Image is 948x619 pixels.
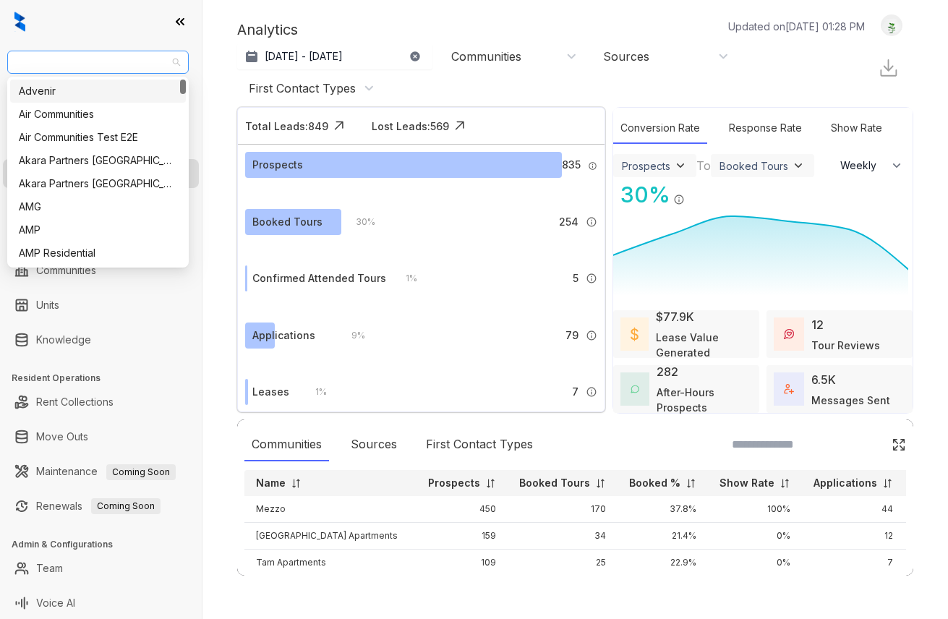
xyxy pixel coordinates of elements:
td: 25 [508,550,618,576]
img: sorting [291,478,302,489]
p: Name [256,476,286,490]
div: Conversion Rate [613,113,707,144]
p: Booked Tours [519,476,590,490]
div: 9 % [337,328,365,343]
div: Booked Tours [252,214,323,230]
p: Analytics [237,19,298,40]
div: Communities [451,48,521,64]
div: $77.9K [656,308,694,325]
div: AMP Residential [19,245,177,261]
div: Lease Value Generated [656,330,752,360]
img: Click Icon [449,115,471,137]
a: Voice AI [36,589,75,618]
div: Air Communities Test E2E [19,129,177,145]
div: Akara Partners Nashville [10,149,186,172]
td: [GEOGRAPHIC_DATA] Apartments [244,523,417,550]
div: 12 [811,316,824,333]
a: Communities [36,256,96,285]
div: Messages Sent [811,393,890,408]
div: Akara Partners [GEOGRAPHIC_DATA] [19,176,177,192]
div: AMP [10,218,186,242]
a: Units [36,291,59,320]
li: Units [3,291,199,320]
a: Move Outs [36,422,88,451]
img: TotalFum [784,384,794,394]
img: sorting [595,478,606,489]
div: 30 % [341,214,375,230]
img: Info [588,161,597,171]
button: Weekly [832,153,913,179]
img: Info [586,330,597,341]
td: 22.9% [618,550,708,576]
span: 5 [573,270,578,286]
img: UserAvatar [881,18,902,33]
div: Total Leads: 849 [245,119,328,134]
p: Prospects [428,476,480,490]
div: Sources [603,48,649,64]
div: First Contact Types [249,80,356,96]
div: Air Communities [19,106,177,122]
img: LeaseValue [631,327,639,341]
img: sorting [485,478,496,489]
div: Response Rate [722,113,809,144]
div: Applications [252,328,315,343]
h3: Resident Operations [12,372,202,385]
div: Tour Reviews [811,338,880,353]
img: AfterHoursConversations [631,385,639,394]
div: Confirmed Attended Tours [252,270,386,286]
a: Team [36,554,63,583]
span: 79 [565,328,578,343]
li: Maintenance [3,457,199,486]
div: Show Rate [824,113,889,144]
td: 7 [802,550,905,576]
div: After-Hours Prospects [657,385,752,415]
td: 450 [417,496,508,523]
img: SearchIcon [861,438,874,451]
td: 21.4% [618,523,708,550]
td: 34 [508,523,618,550]
div: Air Communities Test E2E [10,126,186,149]
li: Renewals [3,492,199,521]
p: Applications [814,476,877,490]
p: [DATE] - [DATE] [265,49,343,64]
span: AMG [16,51,180,73]
img: Click Icon [328,115,350,137]
div: Advenir [10,80,186,103]
span: 835 [562,157,581,173]
p: Updated on [DATE] 01:28 PM [728,19,865,34]
img: Click Icon [685,181,706,202]
div: AMP [19,222,177,238]
td: 100% [708,496,802,523]
a: Rent Collections [36,388,114,417]
div: AMP Residential [10,242,186,265]
div: AMG [19,199,177,215]
span: Coming Soon [91,498,161,514]
div: Air Communities [10,103,186,126]
div: To [696,157,711,174]
div: Lost Leads: 569 [372,119,449,134]
img: TourReviews [784,329,794,339]
td: 159 [417,523,508,550]
div: Prospects [622,160,670,172]
img: Download [878,57,899,78]
td: Mezzo [244,496,417,523]
span: Coming Soon [106,464,176,480]
td: 0% [708,550,802,576]
li: Rent Collections [3,388,199,417]
td: Tam Apartments [244,550,417,576]
div: First Contact Types [419,428,540,461]
li: Leasing [3,159,199,188]
li: Voice AI [3,589,199,618]
div: 1 % [391,270,417,286]
div: 6.5K [811,371,836,388]
img: ViewFilterArrow [673,158,688,173]
li: Leads [3,97,199,126]
td: 12 [802,523,905,550]
li: Collections [3,194,199,223]
div: AMG [10,195,186,218]
div: Akara Partners Phoenix [10,172,186,195]
img: Info [586,216,597,228]
div: Advenir [19,83,177,99]
td: 44 [802,496,905,523]
p: Show Rate [719,476,774,490]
